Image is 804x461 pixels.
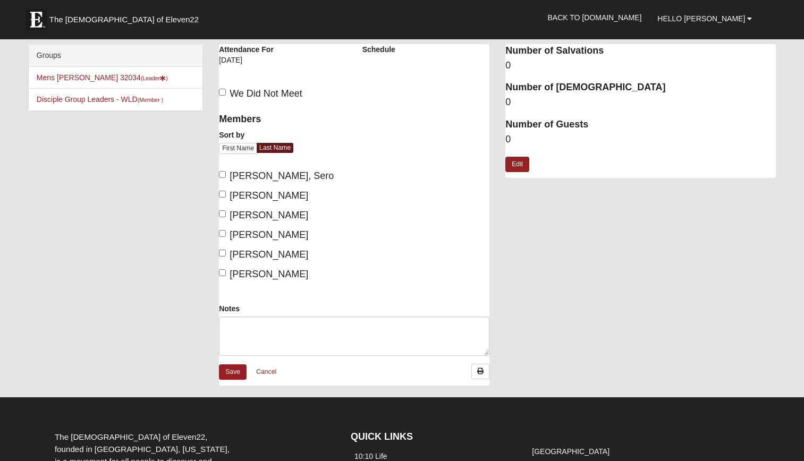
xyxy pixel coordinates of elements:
dt: Number of [DEMOGRAPHIC_DATA] [505,81,776,95]
a: Hello [PERSON_NAME] [649,5,760,32]
label: Attendance For [219,44,274,55]
div: Groups [29,45,202,67]
input: [PERSON_NAME] [219,191,226,198]
span: We Did Not Meet [230,88,302,99]
span: [PERSON_NAME] [230,269,308,279]
h4: Members [219,114,346,125]
div: [DATE] [219,55,275,73]
span: [PERSON_NAME] [230,190,308,201]
a: Last Name [257,143,293,153]
span: Hello [PERSON_NAME] [657,14,745,23]
a: Print Attendance Roster [471,364,489,379]
a: The [DEMOGRAPHIC_DATA] of Eleven22 [20,4,233,30]
span: The [DEMOGRAPHIC_DATA] of Eleven22 [49,14,199,25]
a: Disciple Group Leaders - WLD(Member ) [37,95,163,104]
span: [PERSON_NAME] [230,249,308,260]
span: [PERSON_NAME] [230,210,308,220]
input: We Did Not Meet [219,89,226,96]
a: Save [219,364,247,380]
label: Schedule [362,44,395,55]
dd: 0 [505,133,776,147]
label: Notes [219,303,240,314]
a: Mens [PERSON_NAME] 32034(Leader) [37,73,168,82]
a: Edit [505,157,529,172]
dd: 0 [505,59,776,73]
small: (Member ) [138,97,163,103]
span: [PERSON_NAME], Sero [230,170,334,181]
a: Back to [DOMAIN_NAME] [539,4,649,31]
input: [PERSON_NAME] [219,210,226,217]
input: [PERSON_NAME] [219,250,226,257]
dd: 0 [505,96,776,109]
h4: QUICK LINKS [351,431,512,443]
a: First Name [219,143,257,154]
img: Eleven22 logo [26,9,47,30]
input: [PERSON_NAME], Sero [219,171,226,178]
a: Cancel [249,364,283,380]
dt: Number of Salvations [505,44,776,58]
dt: Number of Guests [505,118,776,132]
input: [PERSON_NAME] [219,269,226,276]
span: [PERSON_NAME] [230,229,308,240]
input: [PERSON_NAME] [219,230,226,237]
label: Sort by [219,130,244,140]
small: (Leader ) [141,75,168,81]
